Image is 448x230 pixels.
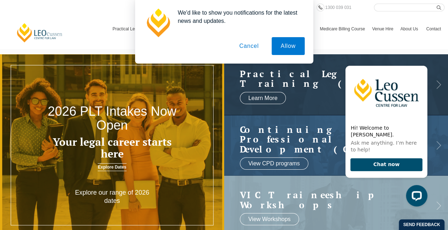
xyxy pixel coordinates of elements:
a: View CPD programs [240,157,309,170]
h2: Continuing Professional Development (CPD) [240,124,418,154]
button: Cancel [230,37,268,55]
a: Learn More [240,92,286,104]
iframe: LiveChat chat widget [340,60,430,212]
h2: Practical Legal Training (PLT) [240,69,418,88]
a: Practical LegalTraining (PLT) [240,69,418,88]
img: notification icon [144,9,172,37]
div: We'd like to show you notifications for the latest news and updates. [172,9,305,25]
h2: 2026 PLT Intakes Now Open [45,104,179,132]
h3: Your legal career starts here [45,136,179,160]
a: Continuing ProfessionalDevelopment (CPD) [240,124,418,154]
a: VIC Traineeship Workshops [240,190,418,210]
a: Explore Dates [98,163,126,171]
p: Explore our range of 2026 dates [67,189,157,205]
a: View Workshops [240,213,299,225]
button: Allow [272,37,304,55]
